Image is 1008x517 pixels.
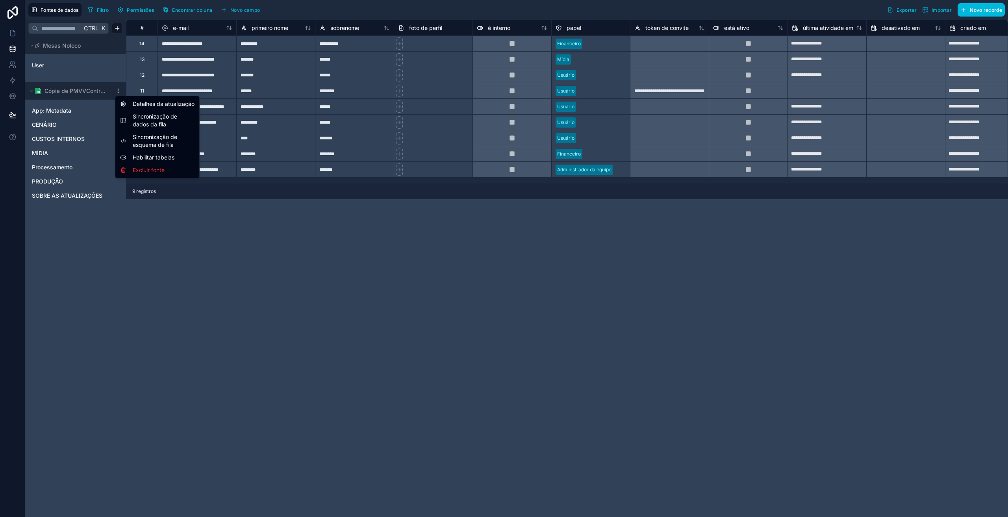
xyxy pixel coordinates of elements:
[120,113,189,128] button: Sincronização de dados da fila
[120,133,189,149] button: Sincronização de esquema de fila
[133,100,195,107] font: Detalhes da atualização
[133,113,177,128] font: Sincronização de dados da fila
[133,167,165,173] font: Excluir fonte
[133,154,174,161] font: Habilitar tabelas
[133,133,177,148] font: Sincronização de esquema de fila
